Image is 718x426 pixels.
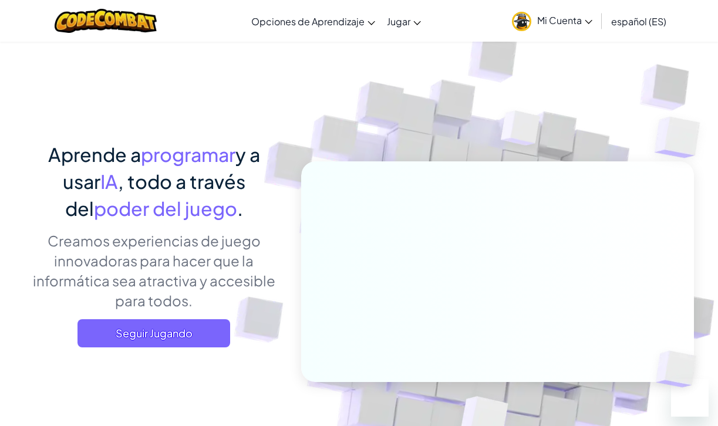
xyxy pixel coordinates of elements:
[512,12,531,31] img: avatar
[48,143,141,166] span: Aprende a
[94,197,237,220] span: poder del juego
[671,379,709,417] iframe: Botón para iniciar la ventana de mensajería
[605,5,672,37] a: español (ES)
[65,170,245,220] span: , todo a través del
[537,14,592,26] span: Mi Cuenta
[245,5,381,37] a: Opciones de Aprendizaje
[55,9,157,33] img: CodeCombat logo
[25,231,284,310] p: Creamos experiencias de juego innovadoras para hacer que la informática sea atractiva y accesible...
[100,170,118,193] span: IA
[387,15,410,28] span: Jugar
[77,319,230,347] a: Seguir Jugando
[237,197,243,220] span: .
[381,5,427,37] a: Jugar
[478,87,563,175] img: Overlap cubes
[611,15,666,28] span: español (ES)
[251,15,365,28] span: Opciones de Aprendizaje
[141,143,235,166] span: programar
[506,2,598,39] a: Mi Cuenta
